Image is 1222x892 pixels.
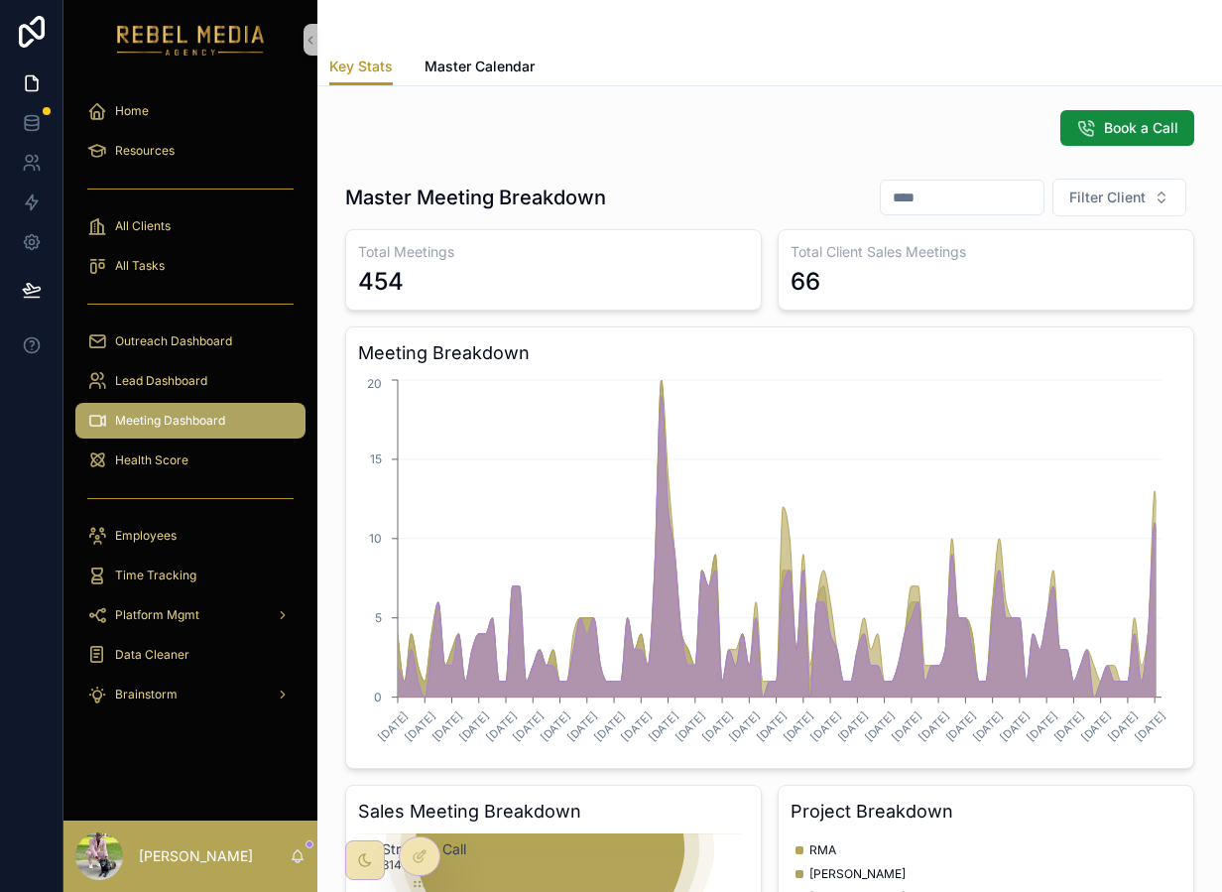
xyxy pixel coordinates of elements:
text: [DATE] [835,708,871,744]
button: Select Button [1052,179,1186,216]
text: [DATE] [646,708,681,744]
a: Meeting Dashboard [75,403,305,439]
span: Brainstorm [115,687,178,702]
div: 454 [358,266,404,298]
span: All Tasks [115,258,165,274]
text: [DATE] [456,708,492,744]
span: Resources [115,143,175,159]
span: Lead Dashboard [115,373,207,389]
div: chart [358,375,1181,756]
div: 66 [791,266,820,298]
text: [DATE] [619,708,655,744]
h3: Total Client Sales Meetings [791,242,1181,262]
h3: Sales Meeting Breakdown [358,798,749,826]
text: [DATE] [511,708,547,744]
tspan: 10 [369,531,382,546]
button: Book a Call [1060,110,1194,146]
a: All Tasks [75,248,305,284]
span: RMA [809,842,836,858]
text: [DATE] [429,708,465,744]
tspan: 20 [367,376,382,391]
text: [DATE] [403,708,438,744]
h3: Total Meetings [358,242,749,262]
text: [DATE] [889,708,924,744]
span: Platform Mgmt [115,607,199,623]
span: Meeting Dashboard [115,413,225,429]
text: [DATE] [916,708,952,744]
text: [DATE] [1051,708,1087,744]
span: Filter Client [1069,188,1146,207]
span: All Clients [115,218,171,234]
a: Lead Dashboard [75,363,305,399]
a: Resources [75,133,305,169]
text: [DATE] [672,708,708,744]
span: Data Cleaner [115,647,189,663]
text: [DATE] [754,708,790,744]
text: [DATE] [1133,708,1168,744]
span: Employees [115,528,177,544]
text: [DATE] [564,708,600,744]
a: Platform Mgmt [75,597,305,633]
text: 314 [382,857,402,872]
text: [DATE] [970,708,1006,744]
a: Data Cleaner [75,637,305,673]
span: Key Stats [329,57,393,76]
text: [DATE] [1078,708,1114,744]
tspan: 0 [374,690,382,704]
a: Brainstorm [75,677,305,712]
tspan: 5 [375,610,382,625]
text: [DATE] [943,708,979,744]
a: Master Calendar [425,49,535,88]
text: [DATE] [1105,708,1141,744]
tspan: 15 [370,451,382,466]
span: Health Score [115,452,188,468]
a: Outreach Dashboard [75,323,305,359]
span: Master Calendar [425,57,535,76]
img: App logo [117,24,265,56]
h3: Project Breakdown [791,798,1181,826]
a: All Clients [75,208,305,244]
div: scrollable content [63,79,317,738]
text: [DATE] [699,708,735,744]
text: [DATE] [727,708,763,744]
text: [DATE] [862,708,898,744]
text: [DATE] [591,708,627,744]
text: [DATE] [483,708,519,744]
text: [DATE] [538,708,573,744]
a: Key Stats [329,49,393,86]
p: [PERSON_NAME] [139,846,253,866]
a: Employees [75,518,305,554]
text: [DATE] [997,708,1033,744]
span: Time Tracking [115,568,196,583]
text: [DATE] [781,708,816,744]
a: Time Tracking [75,558,305,593]
h1: Master Meeting Breakdown [345,184,606,211]
a: Health Score [75,443,305,478]
span: Home [115,103,149,119]
span: Outreach Dashboard [115,333,232,349]
text: [DATE] [807,708,843,744]
text: [DATE] [375,708,411,744]
span: Book a Call [1104,118,1178,138]
h3: Meeting Breakdown [358,339,1181,367]
a: Home [75,93,305,129]
text: [DATE] [1025,708,1060,744]
span: [PERSON_NAME] [809,866,906,882]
